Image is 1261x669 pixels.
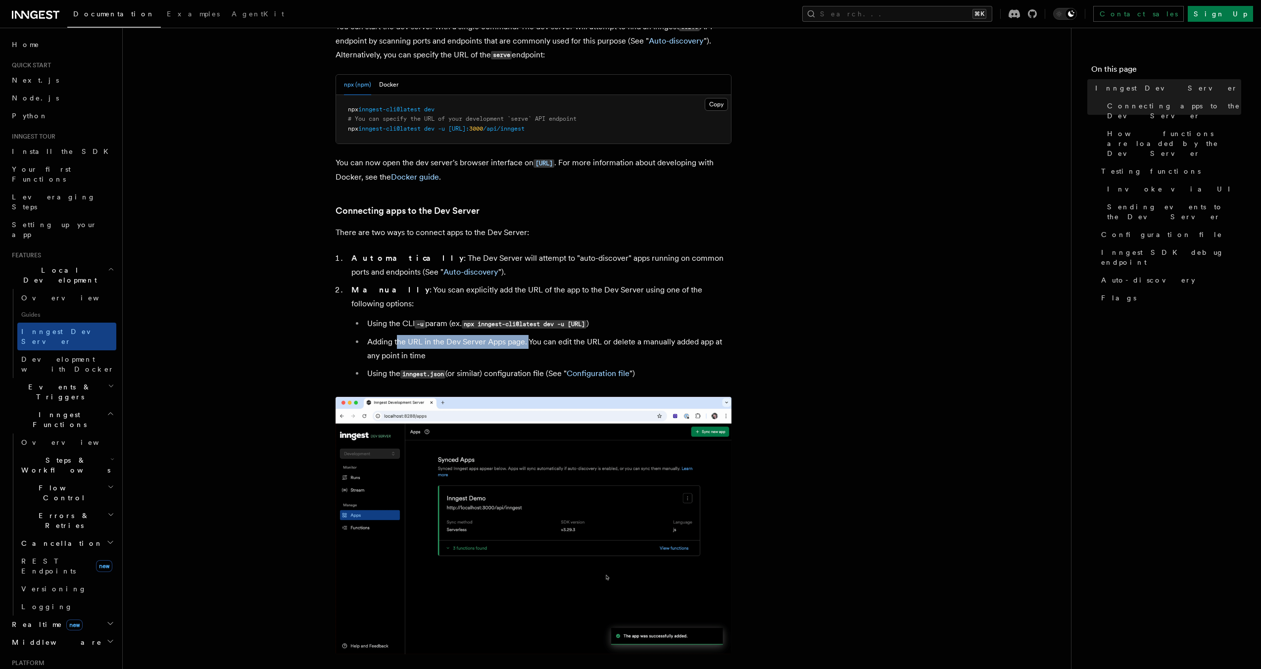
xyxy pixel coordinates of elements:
span: Realtime [8,620,83,629]
a: [URL] [533,158,554,167]
span: new [96,560,112,572]
a: Configuration file [567,369,630,378]
code: -u [415,320,425,329]
p: You can now open the dev server's browser interface on . For more information about developing wi... [336,156,731,184]
span: Inngest tour [8,133,55,141]
li: Using the CLI param (ex. ) [364,317,731,331]
a: Sign Up [1188,6,1253,22]
a: Setting up your app [8,216,116,243]
a: Development with Docker [17,350,116,378]
span: Leveraging Steps [12,193,96,211]
kbd: ⌘K [972,9,986,19]
a: Connecting apps to the Dev Server [1103,97,1241,125]
button: Events & Triggers [8,378,116,406]
a: Auto-discovery [1097,271,1241,289]
h4: On this page [1091,63,1241,79]
a: Invoke via UI [1103,180,1241,198]
a: Inngest Dev Server [1091,79,1241,97]
img: Dev Server demo manually syncing an app [336,397,731,654]
a: Examples [161,3,226,27]
li: Using the (or similar) configuration file (See " ") [364,367,731,381]
span: [URL]: [448,125,469,132]
span: Invoke via UI [1107,184,1239,194]
span: inngest-cli@latest [358,125,421,132]
p: There are two ways to connect apps to the Dev Server: [336,226,731,239]
span: Development with Docker [21,355,114,373]
li: : The Dev Server will attempt to "auto-discover" apps running on common ports and endpoints (See ... [348,251,731,279]
span: dev [424,106,435,113]
span: Inngest Dev Server [21,328,106,345]
span: Steps & Workflows [17,455,110,475]
a: Connecting apps to the Dev Server [336,204,480,218]
a: REST Endpointsnew [17,552,116,580]
a: Auto-discovery [443,267,498,277]
p: You can start the dev server with a single command. The dev server will attempt to find an Innges... [336,20,731,62]
span: /api/inngest [483,125,525,132]
button: Flow Control [17,479,116,507]
a: Logging [17,598,116,616]
button: Docker [379,75,398,95]
a: Inngest Dev Server [17,323,116,350]
span: Platform [8,659,45,667]
button: Middleware [8,633,116,651]
span: Connecting apps to the Dev Server [1107,101,1241,121]
span: Inngest Functions [8,410,107,430]
span: -u [438,125,445,132]
li: : You scan explicitly add the URL of the app to the Dev Server using one of the following options: [348,283,731,381]
a: Sending events to the Dev Server [1103,198,1241,226]
span: Setting up your app [12,221,97,239]
div: Local Development [8,289,116,378]
span: Testing functions [1101,166,1201,176]
strong: Automatically [351,253,464,263]
span: Next.js [12,76,59,84]
span: Sending events to the Dev Server [1107,202,1241,222]
span: Flags [1101,293,1136,303]
a: Overview [17,433,116,451]
div: Inngest Functions [8,433,116,616]
span: Flow Control [17,483,107,503]
span: Events & Triggers [8,382,108,402]
span: Overview [21,294,123,302]
a: Node.js [8,89,116,107]
span: Overview [21,438,123,446]
span: Your first Functions [12,165,71,183]
span: Inngest SDK debug endpoint [1101,247,1241,267]
a: Configuration file [1097,226,1241,243]
span: REST Endpoints [21,557,76,575]
button: Inngest Functions [8,406,116,433]
a: Versioning [17,580,116,598]
code: serve [491,51,512,59]
a: Documentation [67,3,161,28]
li: Adding the URL in the Dev Server Apps page. You can edit the URL or delete a manually added app a... [364,335,731,363]
span: Middleware [8,637,102,647]
span: Configuration file [1101,230,1222,239]
span: AgentKit [232,10,284,18]
span: Install the SDK [12,147,114,155]
a: Home [8,36,116,53]
span: Home [12,40,40,49]
span: Inngest Dev Server [1095,83,1238,93]
span: Logging [21,603,73,611]
a: How functions are loaded by the Dev Server [1103,125,1241,162]
span: Features [8,251,41,259]
span: inngest-cli@latest [358,106,421,113]
span: Guides [17,307,116,323]
span: Examples [167,10,220,18]
button: Steps & Workflows [17,451,116,479]
span: new [66,620,83,630]
code: [URL] [533,159,554,168]
button: Toggle dark mode [1053,8,1077,20]
button: Cancellation [17,534,116,552]
span: Auto-discovery [1101,275,1195,285]
a: Testing functions [1097,162,1241,180]
a: AgentKit [226,3,290,27]
a: Your first Functions [8,160,116,188]
code: npx inngest-cli@latest dev -u [URL] [462,320,586,329]
span: npx [348,125,358,132]
a: Overview [17,289,116,307]
span: dev [424,125,435,132]
a: Install the SDK [8,143,116,160]
span: Python [12,112,48,120]
button: Copy [705,98,728,111]
span: Cancellation [17,538,103,548]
